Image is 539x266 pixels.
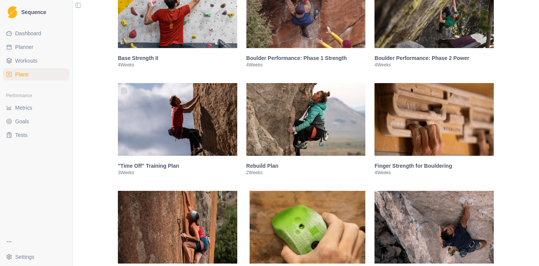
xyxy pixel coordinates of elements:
[374,191,494,264] img: 8-8-8 Endurance Phase 3
[3,251,69,263] button: Settings
[246,170,366,176] p: 2 Weeks
[118,191,237,264] img: 8-8-8 Endurance: Phase 1
[15,118,29,125] span: Goals
[15,30,41,37] span: Dashboard
[118,170,237,176] p: 3 Weeks
[374,170,494,176] p: 4 Weeks
[246,191,366,264] img: 8-8-8 Endurance: Phase 2
[3,68,69,80] a: Plans
[118,54,237,62] h3: Base Strength II
[15,131,28,139] span: Tests
[374,54,494,62] h3: Boulder Performance: Phase 2 Power
[246,162,366,170] h3: Rebuild Plan
[374,62,494,68] p: 4 Weeks
[118,83,237,156] img: "Time Off" Training Plan
[15,57,38,65] span: Workouts
[3,115,69,127] a: Goals
[8,6,17,19] img: Logo
[15,71,28,78] span: Plans
[118,62,237,68] p: 4 Weeks
[3,27,69,39] a: Dashboard
[3,41,69,53] a: Planner
[246,54,366,62] h3: Boulder Performance: Phase 1 Strength
[15,104,32,112] span: Metrics
[246,83,366,156] img: Rebuild Plan
[374,162,494,170] h3: Finger Strength for Bouldering
[21,9,46,15] span: Sequence
[118,162,237,170] h3: "Time Off" Training Plan
[374,83,494,156] img: Finger Strength for Bouldering
[15,43,33,51] span: Planner
[246,62,366,68] p: 4 Weeks
[3,55,69,67] a: Workouts
[3,129,69,141] a: Tests
[3,102,69,114] a: Metrics
[3,90,69,102] div: Performance
[3,3,69,21] a: LogoSequence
